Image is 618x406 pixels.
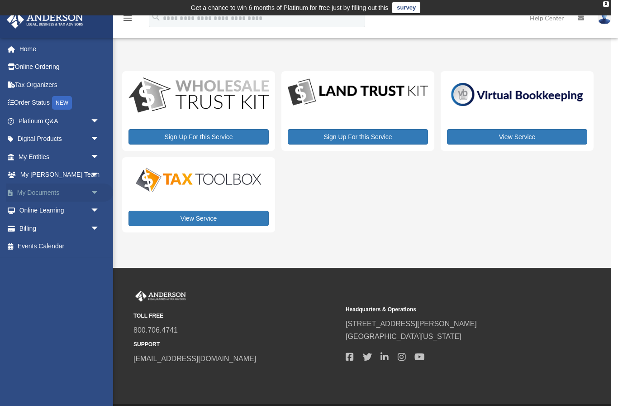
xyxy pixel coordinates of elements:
a: Platinum Q&Aarrow_drop_down [6,112,113,130]
small: TOLL FREE [133,311,339,321]
a: Events Calendar [6,237,113,256]
a: Digital Productsarrow_drop_down [6,130,109,148]
span: arrow_drop_down [90,202,109,220]
a: menu [122,16,133,24]
a: [STREET_ADDRESS][PERSON_NAME] [346,320,477,328]
img: LandTrust_lgo-1.jpg [288,77,428,108]
a: View Service [447,129,587,145]
img: WS-Trust-Kit-lgo-1.jpg [128,77,269,115]
span: arrow_drop_down [90,148,109,166]
a: Billingarrow_drop_down [6,219,113,237]
span: arrow_drop_down [90,166,109,184]
a: Home [6,40,113,58]
div: Get a chance to win 6 months of Platinum for free just by filling out this [191,2,389,13]
span: arrow_drop_down [90,184,109,202]
img: User Pic [598,11,611,24]
a: Sign Up For this Service [128,129,269,145]
i: menu [122,13,133,24]
small: SUPPORT [133,340,339,349]
a: My Entitiesarrow_drop_down [6,148,113,166]
img: Anderson Advisors Platinum Portal [4,11,86,29]
a: Tax Organizers [6,76,113,94]
a: Online Learningarrow_drop_down [6,202,113,220]
a: Sign Up For this Service [288,129,428,145]
a: survey [392,2,420,13]
i: search [151,12,161,22]
a: [GEOGRAPHIC_DATA][US_STATE] [346,333,461,340]
img: Anderson Advisors Platinum Portal [133,290,188,302]
a: Online Ordering [6,58,113,76]
a: View Service [128,211,269,226]
div: NEW [52,96,72,110]
a: My [PERSON_NAME] Teamarrow_drop_down [6,166,113,184]
span: arrow_drop_down [90,112,109,130]
div: close [603,1,609,7]
span: arrow_drop_down [90,219,109,238]
a: My Documentsarrow_drop_down [6,184,113,202]
span: arrow_drop_down [90,130,109,149]
a: Order StatusNEW [6,94,113,112]
small: Headquarters & Operations [346,305,551,314]
a: 800.706.4741 [133,326,178,334]
a: [EMAIL_ADDRESS][DOMAIN_NAME] [133,355,256,362]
